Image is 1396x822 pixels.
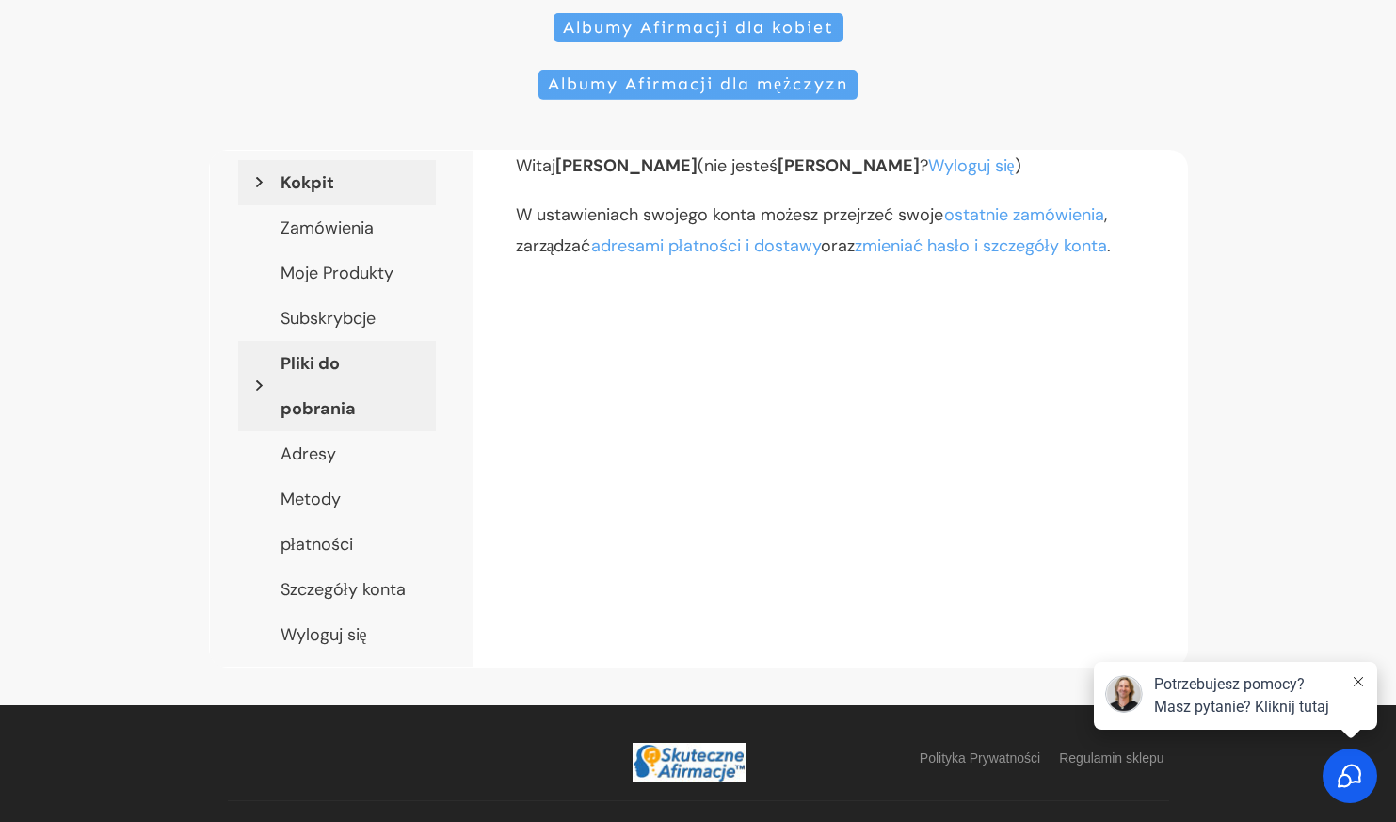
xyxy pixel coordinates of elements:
a: Wyloguj się [928,154,1015,177]
a: Regulamin sklepu [1059,745,1163,771]
span: Albumy Afirmacji dla kobiet [563,18,834,39]
a: Moje Produkty [238,250,436,296]
a: Albumy Afirmacji dla mężczyzn [538,70,858,100]
a: Adresy [238,431,436,476]
a: adresami płatności i dostawy [591,234,821,257]
a: Zamówienia [238,205,436,250]
a: Pliki do pobrania [238,341,436,431]
span: Albumy Afirmacji dla mężczyzn [548,74,848,95]
a: zmieniać hasło i szczegóły konta [855,234,1107,257]
a: Albumy Afirmacji dla kobiet [554,13,843,43]
strong: [PERSON_NAME] [778,154,920,177]
a: Wyloguj się [238,612,436,657]
nav: Strony konta [210,151,473,667]
p: Witaj (nie jesteś ? ) [516,151,1169,200]
a: Polityka Prywatności [920,745,1040,771]
a: Metody płatności [238,476,436,567]
a: Kokpit [238,160,436,205]
strong: [PERSON_NAME] [555,154,698,177]
a: ostatnie zamówienia [944,203,1104,226]
a: Szczegóły konta [238,567,436,612]
p: W ustawieniach swojego konta możesz przejrzeć swoje , zarządzać oraz . [516,200,1169,280]
a: Subskrybcje [238,296,436,341]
